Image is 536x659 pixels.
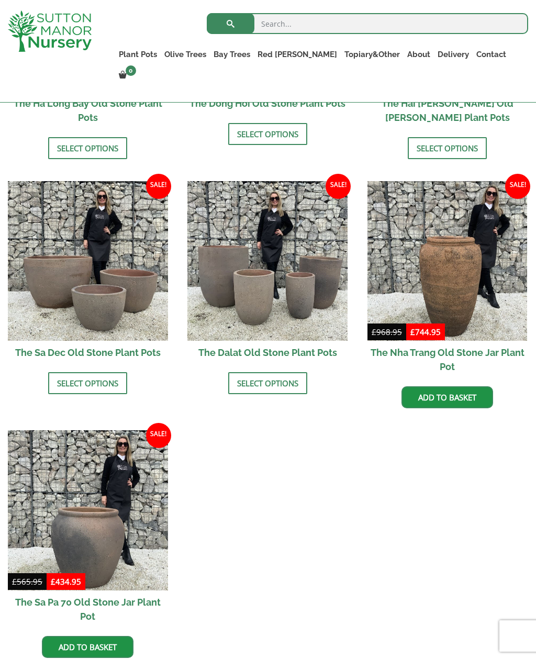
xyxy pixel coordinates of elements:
img: The Sa Dec Old Stone Plant Pots [8,181,168,341]
img: The Nha Trang Old Stone Jar Plant Pot [367,181,528,341]
bdi: 968.95 [372,327,402,337]
a: Olive Trees [161,47,210,62]
a: Select options for “The Sa Dec Old Stone Plant Pots” [48,372,127,394]
a: About [404,47,434,62]
input: Search... [207,13,528,34]
a: Sale! The Sa Pa 70 Old Stone Jar Plant Pot [8,430,168,628]
h2: The Nha Trang Old Stone Jar Plant Pot [367,341,528,378]
span: 0 [126,65,136,76]
a: Delivery [434,47,473,62]
bdi: 565.95 [12,576,42,587]
a: Sale! The Nha Trang Old Stone Jar Plant Pot [367,181,528,379]
a: Select options for “The Dong Hoi Old Stone Plant Pots” [228,123,307,145]
h2: The Dalat Old Stone Plant Pots [187,341,348,364]
a: Add to basket: “The Nha Trang Old Stone Jar Plant Pot” [401,386,493,408]
span: Sale! [326,174,351,199]
span: £ [372,327,376,337]
a: 0 [115,68,139,83]
img: logo [8,10,92,52]
h2: The Sa Dec Old Stone Plant Pots [8,341,168,364]
a: Select options for “The Ha Long Bay Old Stone Plant Pots” [48,137,127,159]
a: Bay Trees [210,47,254,62]
bdi: 434.95 [51,576,81,587]
span: Sale! [146,423,171,448]
h2: The Sa Pa 70 Old Stone Jar Plant Pot [8,590,168,628]
a: Sale! The Dalat Old Stone Plant Pots [187,181,348,365]
h2: The Dong Hoi Old Stone Plant Pots [187,92,348,115]
a: Select options for “The Hai Phong Old Stone Plant Pots” [408,137,487,159]
img: The Sa Pa 70 Old Stone Jar Plant Pot [8,430,168,590]
img: The Dalat Old Stone Plant Pots [187,181,348,341]
a: Add to basket: “The Sa Pa 70 Old Stone Jar Plant Pot” [42,636,133,658]
a: Contact [473,47,510,62]
span: Sale! [505,174,530,199]
h2: The Hai [PERSON_NAME] Old [PERSON_NAME] Plant Pots [367,92,528,129]
a: Sale! The Sa Dec Old Stone Plant Pots [8,181,168,365]
a: Red [PERSON_NAME] [254,47,341,62]
span: £ [410,327,415,337]
a: Topiary&Other [341,47,404,62]
bdi: 744.95 [410,327,441,337]
a: Plant Pots [115,47,161,62]
span: Sale! [146,174,171,199]
span: £ [51,576,55,587]
a: Select options for “The Dalat Old Stone Plant Pots” [228,372,307,394]
span: £ [12,576,17,587]
h2: The Ha Long Bay Old Stone Plant Pots [8,92,168,129]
